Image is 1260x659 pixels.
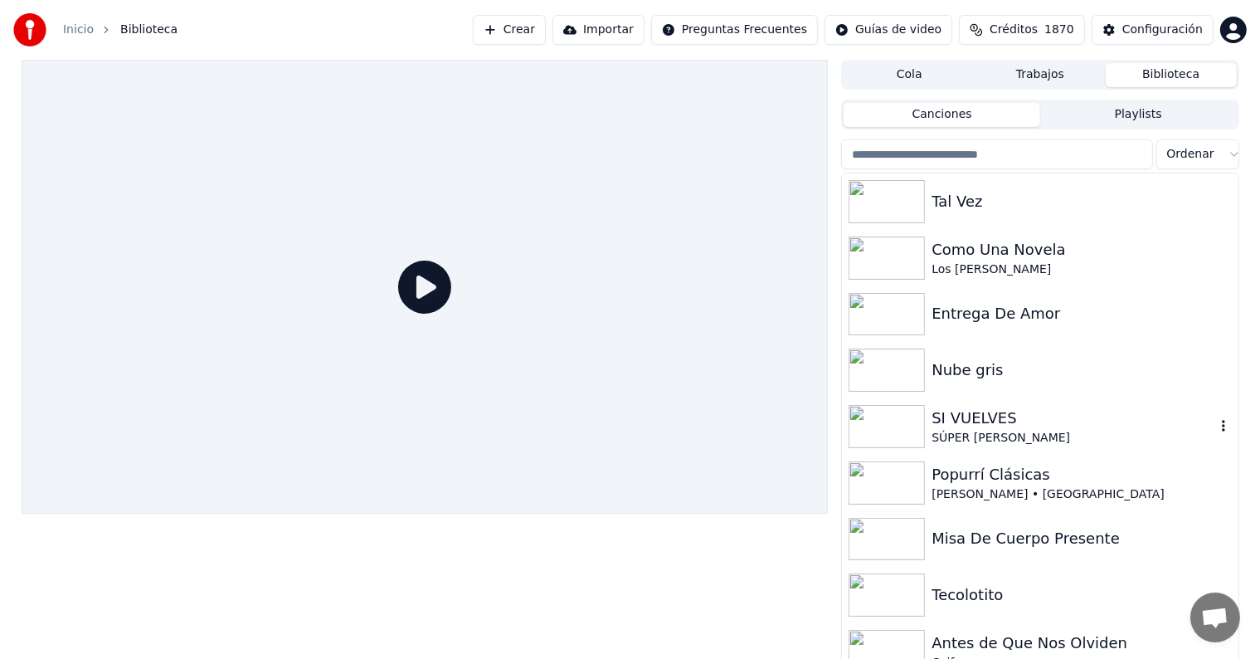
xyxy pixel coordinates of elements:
[63,22,94,38] a: Inicio
[932,261,1231,278] div: Los [PERSON_NAME]
[932,583,1231,607] div: Tecolotito
[932,632,1231,655] div: Antes de Que Nos Olviden
[844,63,975,87] button: Cola
[932,238,1231,261] div: Como Una Novela
[932,486,1231,503] div: [PERSON_NAME] • [GEOGRAPHIC_DATA]
[932,190,1231,213] div: Tal Vez
[473,15,546,45] button: Crear
[120,22,178,38] span: Biblioteca
[825,15,952,45] button: Guías de video
[1040,103,1237,127] button: Playlists
[932,407,1214,430] div: SI VUELVES
[13,13,46,46] img: youka
[1106,63,1237,87] button: Biblioteca
[932,359,1231,382] div: Nube gris
[975,63,1106,87] button: Trabajos
[1190,593,1240,642] a: Chat abierto
[990,22,1038,38] span: Créditos
[932,527,1231,550] div: Misa De Cuerpo Presente
[932,302,1231,325] div: Entrega De Amor
[1092,15,1214,45] button: Configuración
[1044,22,1074,38] span: 1870
[1167,146,1214,163] span: Ordenar
[63,22,178,38] nav: breadcrumb
[1122,22,1203,38] div: Configuración
[932,463,1231,486] div: Popurrí Clásicas
[844,103,1040,127] button: Canciones
[552,15,645,45] button: Importar
[932,430,1214,447] div: SÚPER [PERSON_NAME]
[959,15,1085,45] button: Créditos1870
[651,15,818,45] button: Preguntas Frecuentes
